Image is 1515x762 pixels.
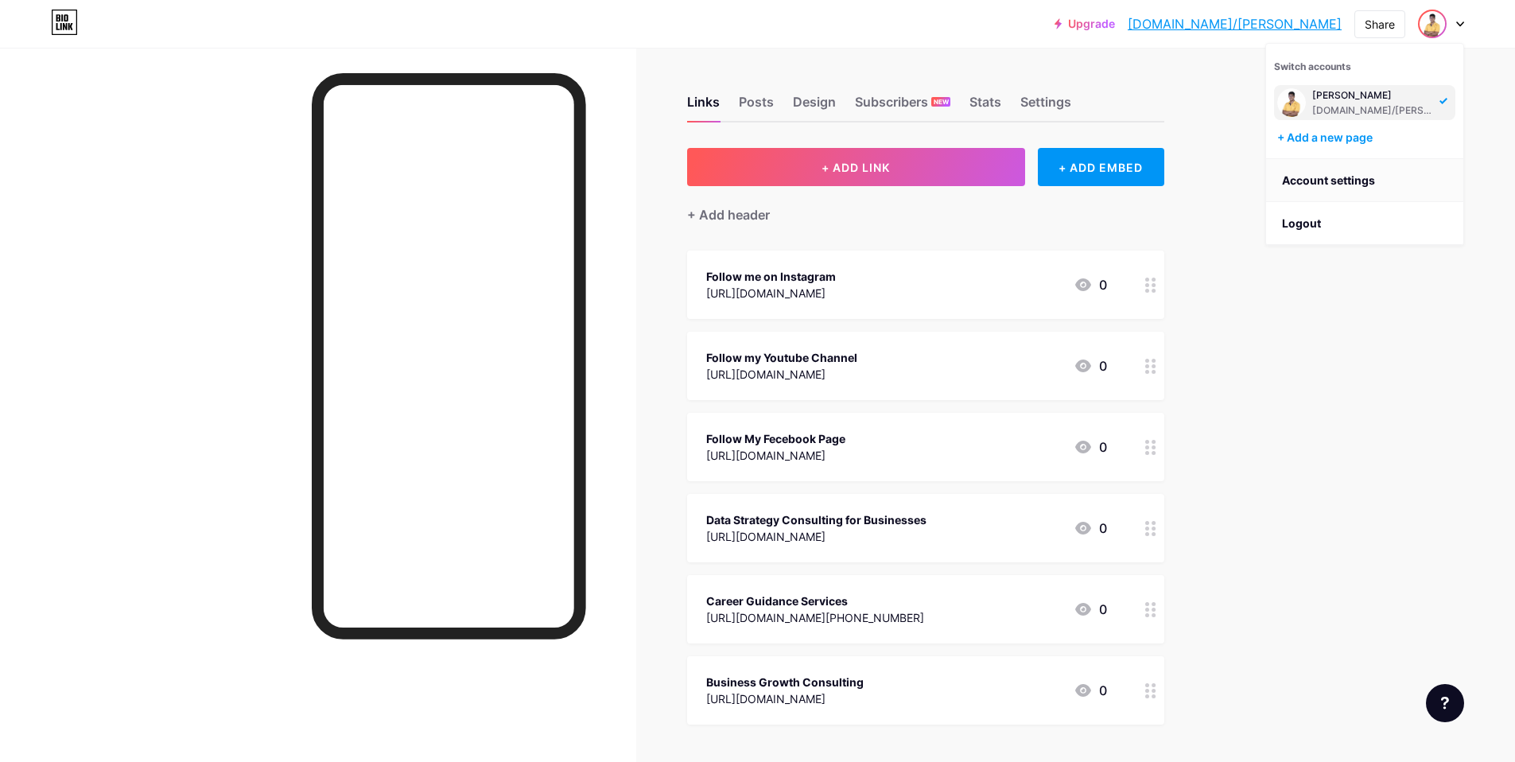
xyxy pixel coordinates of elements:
div: 0 [1074,437,1107,457]
div: Share [1365,16,1395,33]
div: Data Strategy Consulting for Businesses [706,511,926,528]
div: [URL][DOMAIN_NAME] [706,447,845,464]
div: 0 [1074,600,1107,619]
a: [DOMAIN_NAME]/[PERSON_NAME] [1128,14,1342,33]
div: 0 [1074,519,1107,538]
div: Stats [969,92,1001,121]
div: 0 [1074,275,1107,294]
div: Follow My Fecebook Page [706,430,845,447]
div: [URL][DOMAIN_NAME] [706,285,836,301]
div: + ADD EMBED [1038,148,1164,186]
span: NEW [934,97,949,107]
div: Subscribers [855,92,950,121]
span: + ADD LINK [822,161,890,174]
div: Posts [739,92,774,121]
button: + ADD LINK [687,148,1025,186]
div: Follow me on Instagram [706,268,836,285]
div: Follow my Youtube Channel [706,349,857,366]
div: 0 [1074,356,1107,375]
div: [URL][DOMAIN_NAME][PHONE_NUMBER] [706,609,924,626]
div: [PERSON_NAME] [1312,89,1435,102]
span: Switch accounts [1274,60,1351,72]
div: + Add header [687,205,770,224]
div: [URL][DOMAIN_NAME] [706,690,864,707]
div: [URL][DOMAIN_NAME] [706,366,857,383]
div: Design [793,92,836,121]
div: + Add a new page [1277,130,1455,146]
a: Upgrade [1055,17,1115,30]
div: [DOMAIN_NAME]/[PERSON_NAME] [1312,104,1435,117]
div: Business Growth Consulting [706,674,864,690]
div: Career Guidance Services [706,593,924,609]
div: Settings [1020,92,1071,121]
div: [URL][DOMAIN_NAME] [706,528,926,545]
a: Account settings [1266,159,1463,202]
img: tony [1277,88,1306,117]
img: tony [1420,11,1445,37]
div: Links [687,92,720,121]
li: Logout [1266,202,1463,245]
div: 0 [1074,681,1107,700]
